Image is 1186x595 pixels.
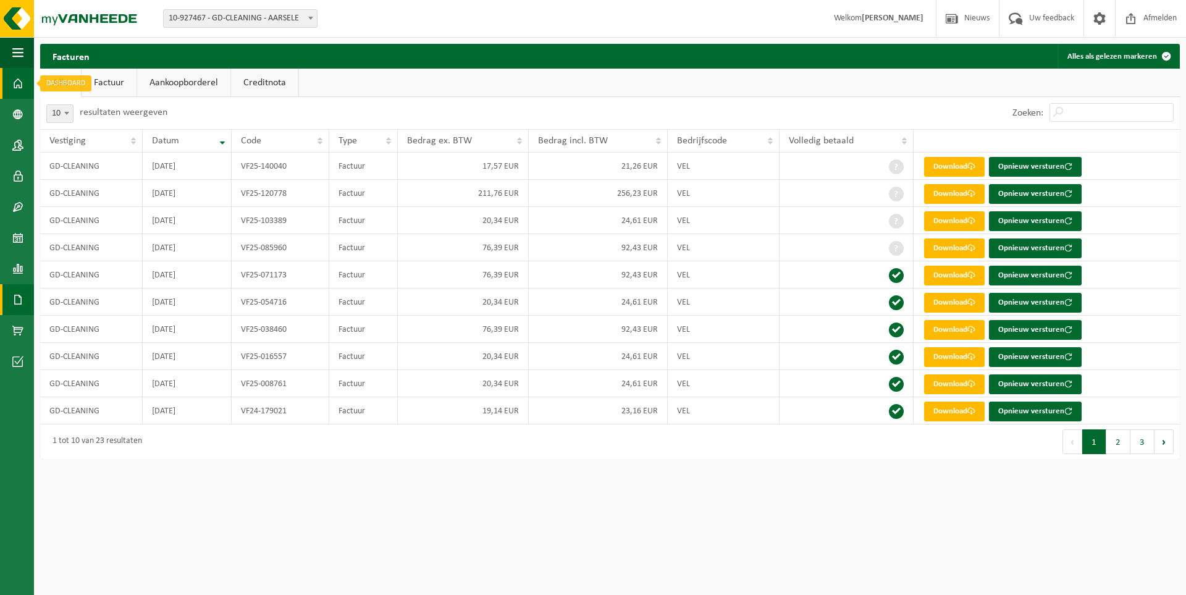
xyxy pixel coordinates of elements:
[1154,429,1174,454] button: Next
[924,374,985,394] a: Download
[668,370,780,397] td: VEL
[529,343,668,370] td: 24,61 EUR
[668,261,780,289] td: VEL
[407,136,472,146] span: Bedrag ex. BTW
[40,289,143,316] td: GD-CLEANING
[143,261,232,289] td: [DATE]
[329,370,397,397] td: Factuur
[137,69,230,97] a: Aankoopborderel
[40,316,143,343] td: GD-CLEANING
[164,10,317,27] span: 10-927467 - GD-CLEANING - AARSELE
[40,397,143,424] td: GD-CLEANING
[329,289,397,316] td: Factuur
[241,136,261,146] span: Code
[232,153,330,180] td: VF25-140040
[398,397,529,424] td: 19,14 EUR
[529,397,668,424] td: 23,16 EUR
[989,320,1082,340] button: Opnieuw versturen
[529,370,668,397] td: 24,61 EUR
[1082,429,1106,454] button: 1
[989,184,1082,204] button: Opnieuw versturen
[529,289,668,316] td: 24,61 EUR
[231,69,298,97] a: Creditnota
[329,234,397,261] td: Factuur
[1058,44,1179,69] button: Alles als gelezen markeren
[529,207,668,234] td: 24,61 EUR
[232,234,330,261] td: VF25-085960
[329,343,397,370] td: Factuur
[40,343,143,370] td: GD-CLEANING
[40,370,143,397] td: GD-CLEANING
[398,153,529,180] td: 17,57 EUR
[989,238,1082,258] button: Opnieuw versturen
[339,136,357,146] span: Type
[40,261,143,289] td: GD-CLEANING
[924,238,985,258] a: Download
[143,180,232,207] td: [DATE]
[989,402,1082,421] button: Opnieuw versturen
[82,69,137,97] a: Factuur
[1106,429,1130,454] button: 2
[232,370,330,397] td: VF25-008761
[143,316,232,343] td: [DATE]
[143,343,232,370] td: [DATE]
[232,397,330,424] td: VF24-179021
[924,347,985,367] a: Download
[668,234,780,261] td: VEL
[924,266,985,285] a: Download
[40,153,143,180] td: GD-CLEANING
[80,108,167,117] label: resultaten weergeven
[924,402,985,421] a: Download
[989,293,1082,313] button: Opnieuw versturen
[529,153,668,180] td: 21,26 EUR
[924,320,985,340] a: Download
[668,180,780,207] td: VEL
[989,347,1082,367] button: Opnieuw versturen
[1130,429,1154,454] button: 3
[329,180,397,207] td: Factuur
[668,316,780,343] td: VEL
[862,14,923,23] strong: [PERSON_NAME]
[668,207,780,234] td: VEL
[143,397,232,424] td: [DATE]
[46,104,74,123] span: 10
[143,289,232,316] td: [DATE]
[329,153,397,180] td: Factuur
[143,370,232,397] td: [DATE]
[529,316,668,343] td: 92,43 EUR
[40,44,102,68] h2: Facturen
[924,211,985,231] a: Download
[398,261,529,289] td: 76,39 EUR
[329,397,397,424] td: Factuur
[232,180,330,207] td: VF25-120778
[529,180,668,207] td: 256,23 EUR
[668,397,780,424] td: VEL
[924,184,985,204] a: Download
[152,136,179,146] span: Datum
[163,9,318,28] span: 10-927467 - GD-CLEANING - AARSELE
[232,343,330,370] td: VF25-016557
[329,261,397,289] td: Factuur
[47,105,73,122] span: 10
[668,343,780,370] td: VEL
[924,157,985,177] a: Download
[40,234,143,261] td: GD-CLEANING
[529,234,668,261] td: 92,43 EUR
[989,266,1082,285] button: Opnieuw versturen
[398,289,529,316] td: 20,34 EUR
[1012,108,1043,118] label: Zoeken:
[329,207,397,234] td: Factuur
[989,157,1082,177] button: Opnieuw versturen
[398,316,529,343] td: 76,39 EUR
[398,234,529,261] td: 76,39 EUR
[677,136,727,146] span: Bedrijfscode
[398,180,529,207] td: 211,76 EUR
[398,343,529,370] td: 20,34 EUR
[989,211,1082,231] button: Opnieuw versturen
[49,136,86,146] span: Vestiging
[789,136,854,146] span: Volledig betaald
[232,316,330,343] td: VF25-038460
[143,234,232,261] td: [DATE]
[398,207,529,234] td: 20,34 EUR
[232,289,330,316] td: VF25-054716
